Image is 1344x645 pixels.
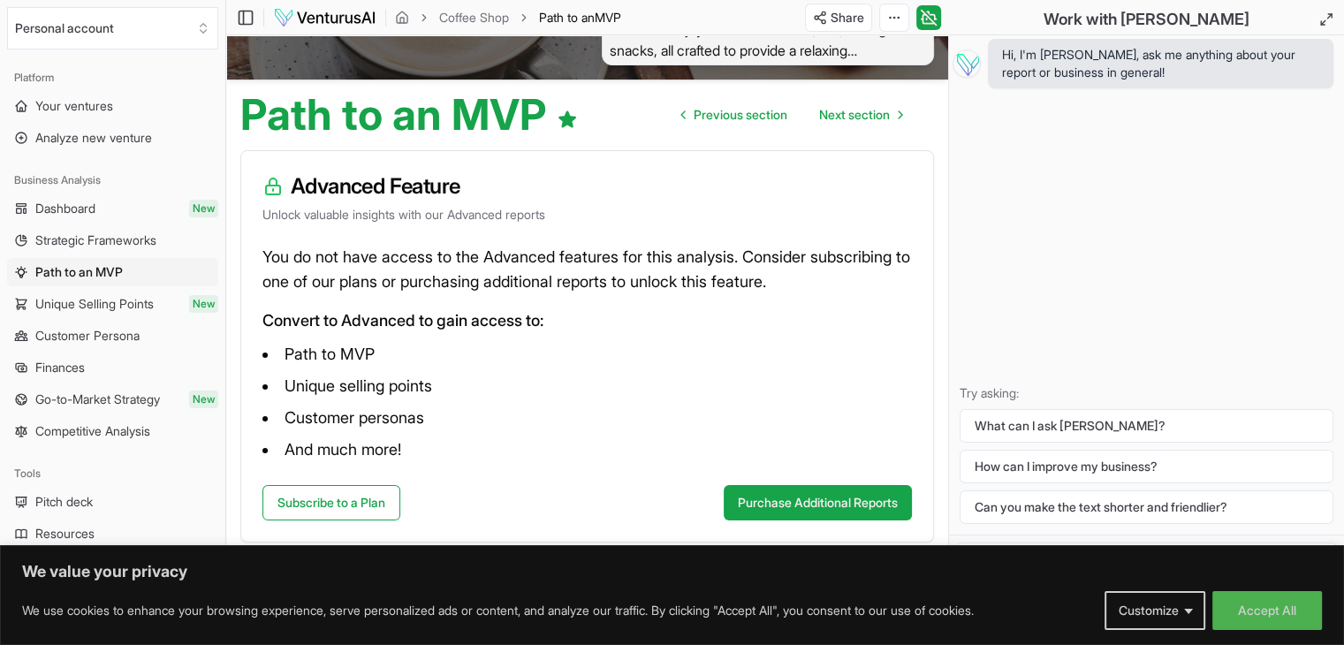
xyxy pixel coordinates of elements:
[262,172,912,201] h3: Advanced Feature
[7,64,218,92] div: Platform
[273,7,376,28] img: logo
[960,409,1333,443] button: What can I ask [PERSON_NAME]?
[35,327,140,345] span: Customer Persona
[7,194,218,223] a: DashboardNew
[1105,591,1205,630] button: Customize
[960,490,1333,524] button: Can you make the text shorter and friendlier?
[262,404,912,432] li: Customer personas
[35,231,156,249] span: Strategic Frameworks
[7,322,218,350] a: Customer Persona
[1212,591,1322,630] button: Accept All
[831,9,864,27] span: Share
[189,391,218,408] span: New
[240,94,578,136] h1: Path to an MVP
[35,97,113,115] span: Your ventures
[35,359,85,376] span: Finances
[22,600,974,621] p: We use cookies to enhance your browsing experience, serve personalized ads or content, and analyz...
[35,391,160,408] span: Go-to-Market Strategy
[35,200,95,217] span: Dashboard
[819,106,890,124] span: Next section
[189,200,218,217] span: New
[262,372,912,400] li: Unique selling points
[1044,7,1249,32] h2: Work with [PERSON_NAME]
[7,488,218,516] a: Pitch deck
[7,166,218,194] div: Business Analysis
[539,10,595,25] span: Path to an
[35,525,95,543] span: Resources
[22,561,1322,582] p: We value your privacy
[35,129,152,147] span: Analyze new venture
[35,422,150,440] span: Competitive Analysis
[262,340,912,368] li: Path to MVP
[7,385,218,414] a: Go-to-Market StrategyNew
[7,459,218,488] div: Tools
[35,493,93,511] span: Pitch deck
[7,124,218,152] a: Analyze new venture
[667,97,801,133] a: Go to previous page
[805,97,916,133] a: Go to next page
[694,106,787,124] span: Previous section
[262,436,912,464] li: And much more!
[7,353,218,382] a: Finances
[35,263,123,281] span: Path to an MVP
[953,49,981,78] img: Vera
[262,485,400,520] a: Subscribe to a Plan
[960,384,1333,402] p: Try asking:
[262,308,912,333] p: Convert to Advanced to gain access to:
[7,520,218,548] a: Resources
[724,485,912,520] button: Purchase Additional Reports
[667,97,916,133] nav: pagination
[7,92,218,120] a: Your ventures
[960,450,1333,483] button: How can I improve my business?
[262,245,912,294] p: You do not have access to the Advanced features for this analysis. Consider subscribing to one of...
[7,7,218,49] button: Select an organization
[439,9,509,27] a: Coffee Shop
[35,295,154,313] span: Unique Selling Points
[7,258,218,286] a: Path to an MVP
[189,295,218,313] span: New
[805,4,872,32] button: Share
[262,206,912,224] p: Unlock valuable insights with our Advanced reports
[539,9,621,27] span: Path to anMVP
[1002,46,1319,81] span: Hi, I'm [PERSON_NAME], ask me anything about your report or business in general!
[7,226,218,254] a: Strategic Frameworks
[395,9,621,27] nav: breadcrumb
[7,417,218,445] a: Competitive Analysis
[7,290,218,318] a: Unique Selling PointsNew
